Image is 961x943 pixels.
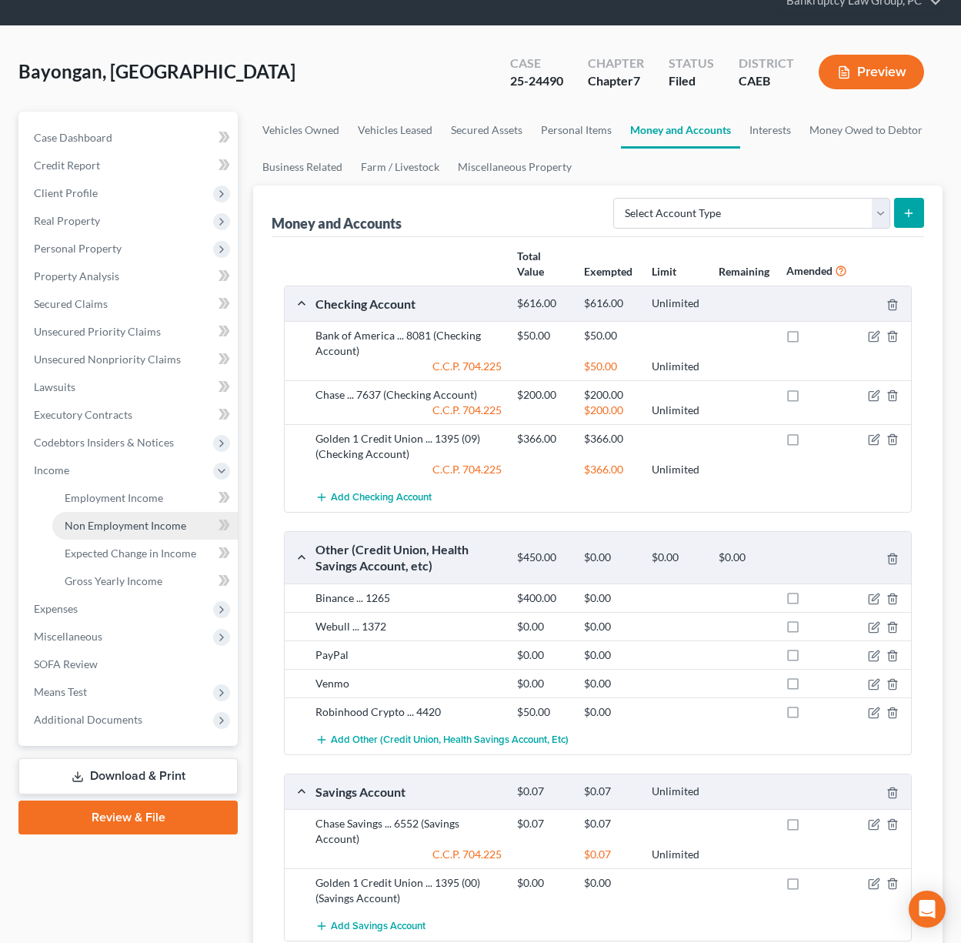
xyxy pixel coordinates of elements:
span: Add Checking Account [331,492,432,504]
div: $0.07 [576,847,643,862]
span: Unsecured Nonpriority Claims [34,353,181,366]
a: Farm / Livestock [352,149,449,186]
button: Add Checking Account [315,483,432,512]
a: Gross Yearly Income [52,567,238,595]
div: $0.07 [509,784,576,799]
div: Case [510,55,563,72]
a: Business Related [253,149,352,186]
div: Venmo [308,676,509,691]
span: Miscellaneous [34,630,102,643]
div: Bank of America ... 8081 (Checking Account) [308,328,509,359]
strong: Remaining [719,265,769,278]
div: $0.00 [576,704,643,720]
div: C.C.P. 704.225 [308,847,509,862]
div: $0.00 [576,619,643,634]
div: $0.07 [576,816,643,831]
a: Personal Items [532,112,621,149]
span: Expenses [34,602,78,615]
div: PayPal [308,647,509,663]
span: Non Employment Income [65,519,186,532]
div: $0.00 [509,875,576,891]
div: Unlimited [644,784,711,799]
div: $50.00 [509,328,576,343]
div: Savings Account [308,784,509,800]
div: $366.00 [576,431,643,446]
div: $200.00 [576,387,643,403]
div: C.C.P. 704.225 [308,359,509,374]
button: Add Other (Credit Union, Health Savings Account, etc) [315,726,569,754]
div: $450.00 [509,550,576,565]
div: CAEB [739,72,794,90]
div: $0.00 [509,647,576,663]
a: SOFA Review [22,650,238,678]
a: Property Analysis [22,263,238,290]
div: Chase ... 7637 (Checking Account) [308,387,509,403]
div: $0.00 [509,619,576,634]
a: Unsecured Nonpriority Claims [22,346,238,373]
a: Money Owed to Debtor [800,112,932,149]
span: Property Analysis [34,269,119,283]
div: $616.00 [576,296,643,311]
div: Webull ... 1372 [308,619,509,634]
a: Employment Income [52,484,238,512]
div: $0.00 [644,550,711,565]
a: Money and Accounts [621,112,740,149]
a: Interests [740,112,800,149]
div: Filed [669,72,714,90]
span: Personal Property [34,242,122,255]
strong: Limit [652,265,676,278]
a: Executory Contracts [22,401,238,429]
div: $0.00 [576,647,643,663]
button: Preview [819,55,924,89]
div: Binance ... 1265 [308,590,509,606]
div: Status [669,55,714,72]
div: $0.00 [509,676,576,691]
a: Miscellaneous Property [449,149,581,186]
span: Means Test [34,685,87,698]
a: Expected Change in Income [52,540,238,567]
div: $0.00 [576,676,643,691]
a: Vehicles Leased [349,112,442,149]
div: $0.00 [576,550,643,565]
div: $200.00 [576,403,643,418]
div: Unlimited [644,847,711,862]
a: Unsecured Priority Claims [22,318,238,346]
span: Client Profile [34,186,98,199]
span: Real Property [34,214,100,227]
div: $50.00 [576,328,643,343]
div: Money and Accounts [272,214,402,232]
a: Vehicles Owned [253,112,349,149]
strong: Amended [786,264,833,277]
span: Additional Documents [34,713,142,726]
div: $200.00 [509,387,576,403]
div: 25-24490 [510,72,563,90]
a: Download & Print [18,758,238,794]
div: $366.00 [576,462,643,477]
div: $0.00 [576,875,643,891]
div: $0.07 [576,784,643,799]
div: Unlimited [644,462,711,477]
div: C.C.P. 704.225 [308,462,509,477]
a: Case Dashboard [22,124,238,152]
span: Gross Yearly Income [65,574,162,587]
span: Employment Income [65,491,163,504]
div: Chase Savings ... 6552 (Savings Account) [308,816,509,847]
div: Golden 1 Credit Union ... 1395 (09) (Checking Account) [308,431,509,462]
div: Robinhood Crypto ... 4420 [308,704,509,720]
div: $400.00 [509,590,576,606]
a: Non Employment Income [52,512,238,540]
div: Golden 1 Credit Union ... 1395 (00) (Savings Account) [308,875,509,906]
span: 7 [633,73,640,88]
span: Add Savings Account [331,921,425,933]
a: Review & File [18,801,238,834]
a: Lawsuits [22,373,238,401]
a: Credit Report [22,152,238,179]
div: Checking Account [308,296,509,312]
span: Expected Change in Income [65,547,196,560]
div: Unlimited [644,359,711,374]
span: Secured Claims [34,297,108,310]
span: Unsecured Priority Claims [34,325,161,338]
strong: Exempted [584,265,632,278]
span: Lawsuits [34,380,75,393]
span: Credit Report [34,159,100,172]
